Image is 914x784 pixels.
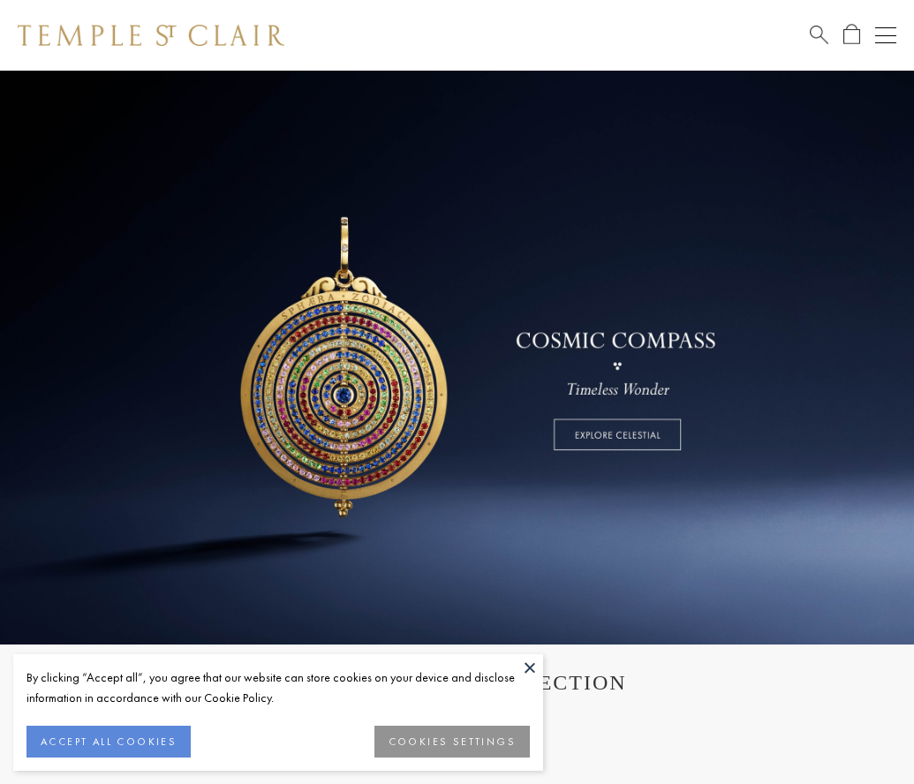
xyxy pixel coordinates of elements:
a: Open Shopping Bag [843,24,860,46]
img: Temple St. Clair [18,25,284,46]
a: Search [810,24,828,46]
button: ACCEPT ALL COOKIES [26,726,191,758]
button: COOKIES SETTINGS [374,726,530,758]
button: Open navigation [875,25,896,46]
div: By clicking “Accept all”, you agree that our website can store cookies on your device and disclos... [26,667,530,708]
